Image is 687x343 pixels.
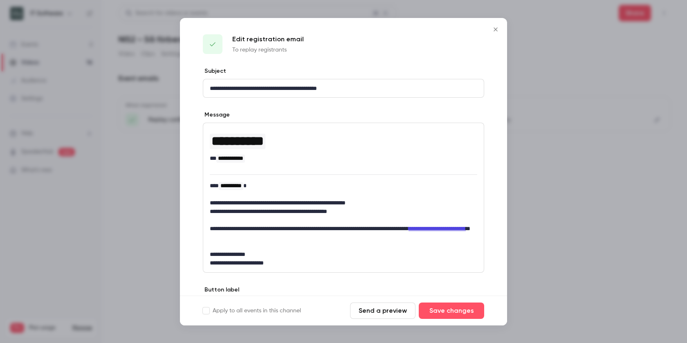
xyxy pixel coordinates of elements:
label: Subject [203,67,226,75]
p: Edit registration email [232,34,304,44]
p: To replay registrants [232,46,304,54]
button: Send a preview [350,303,415,319]
button: Save changes [419,303,484,319]
div: editor [203,123,484,272]
label: Message [203,111,230,119]
label: Button label [203,286,239,294]
button: Close [487,21,504,38]
label: Apply to all events in this channel [203,307,301,315]
div: editor [203,79,484,98]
